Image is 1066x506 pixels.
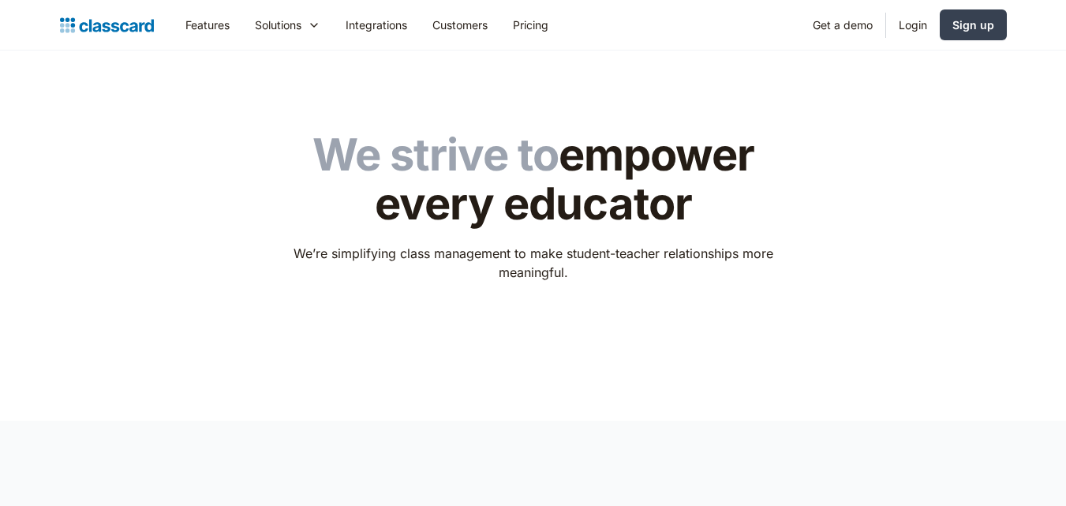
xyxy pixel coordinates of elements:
[60,14,154,36] a: home
[242,7,333,43] div: Solutions
[282,244,784,282] p: We’re simplifying class management to make student-teacher relationships more meaningful.
[500,7,561,43] a: Pricing
[420,7,500,43] a: Customers
[173,7,242,43] a: Features
[333,7,420,43] a: Integrations
[255,17,301,33] div: Solutions
[952,17,994,33] div: Sign up
[800,7,885,43] a: Get a demo
[312,128,559,182] span: We strive to
[886,7,940,43] a: Login
[940,9,1007,40] a: Sign up
[282,131,784,228] h1: empower every educator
